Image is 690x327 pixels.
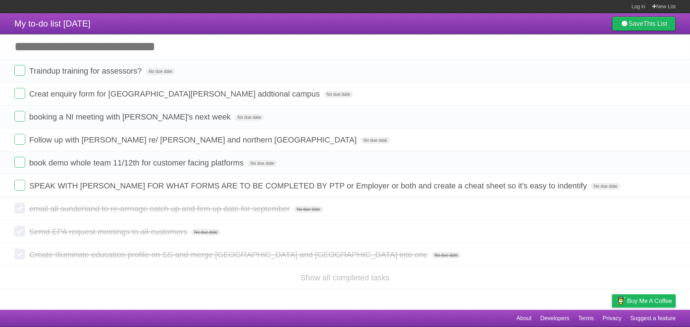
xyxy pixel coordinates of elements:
[603,312,621,325] a: Privacy
[29,158,245,167] span: book demo whole team 11/12th for customer facing platforms
[14,88,25,99] label: Done
[324,91,353,98] span: No due date
[14,249,25,260] label: Done
[29,250,429,259] span: Create Illuminate education profile on SS and merge [GEOGRAPHIC_DATA] and [GEOGRAPHIC_DATA] into one
[14,111,25,122] label: Done
[578,312,594,325] a: Terms
[612,17,676,31] a: SaveThis List
[14,65,25,76] label: Done
[14,203,25,214] label: Done
[191,229,220,235] span: No due date
[14,157,25,168] label: Done
[616,295,625,307] img: Buy me a coffee
[643,20,667,27] b: This List
[627,295,672,307] span: Buy me a coffee
[14,134,25,145] label: Done
[361,137,390,144] span: No due date
[29,204,291,213] span: email all sunderland to re-arrnage catch up and firm up date for september
[516,312,532,325] a: About
[248,160,277,167] span: No due date
[432,252,461,258] span: No due date
[591,183,620,190] span: No due date
[29,112,233,121] span: booking a NI meeting with [PERSON_NAME]'s next week
[29,135,358,144] span: Follow up with [PERSON_NAME] re/ [PERSON_NAME] and northern [GEOGRAPHIC_DATA]
[540,312,569,325] a: Developers
[14,19,91,28] span: My to-do list [DATE]
[294,206,323,212] span: No due date
[29,89,322,98] span: Creat enquiry form for [GEOGRAPHIC_DATA][PERSON_NAME] addtional campus
[14,180,25,191] label: Done
[235,114,264,121] span: No due date
[300,273,390,282] a: Show all completed tasks
[29,66,143,75] span: Traindup training for assessors?
[14,226,25,237] label: Done
[612,294,676,308] a: Buy me a coffee
[146,68,175,75] span: No due date
[29,227,189,236] span: Semd EPA request meetings to all customers
[29,181,589,190] span: SPEAK WITH [PERSON_NAME] FOR WHAT FORMS ARE TO BE COMPLETED BY PTP or Employer or both and create...
[630,312,676,325] a: Suggest a feature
